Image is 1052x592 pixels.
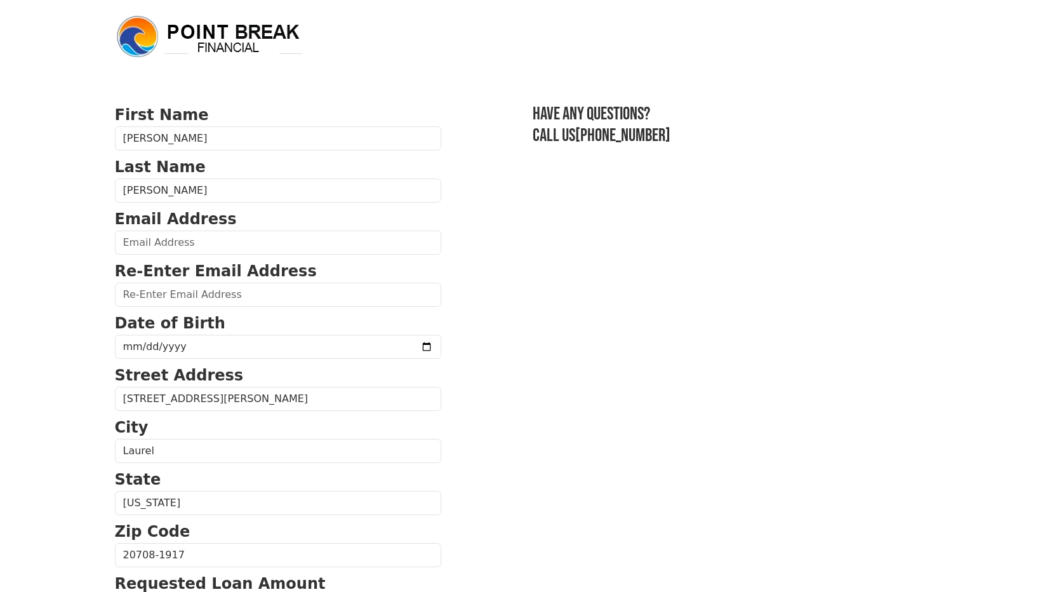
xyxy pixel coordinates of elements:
[533,104,938,125] h3: Have any questions?
[115,439,441,463] input: City
[115,523,190,541] strong: Zip Code
[115,231,441,255] input: Email Address
[575,125,670,146] a: [PHONE_NUMBER]
[115,314,225,332] strong: Date of Birth
[115,367,244,384] strong: Street Address
[115,178,441,203] input: Last Name
[533,125,938,147] h3: Call us
[115,14,305,60] img: logo.png
[115,106,209,124] strong: First Name
[115,210,237,228] strong: Email Address
[115,387,441,411] input: Street Address
[115,158,206,176] strong: Last Name
[115,419,149,436] strong: City
[115,543,441,567] input: Zip Code
[115,126,441,151] input: First Name
[115,471,161,488] strong: State
[115,262,317,280] strong: Re-Enter Email Address
[115,283,441,307] input: Re-Enter Email Address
